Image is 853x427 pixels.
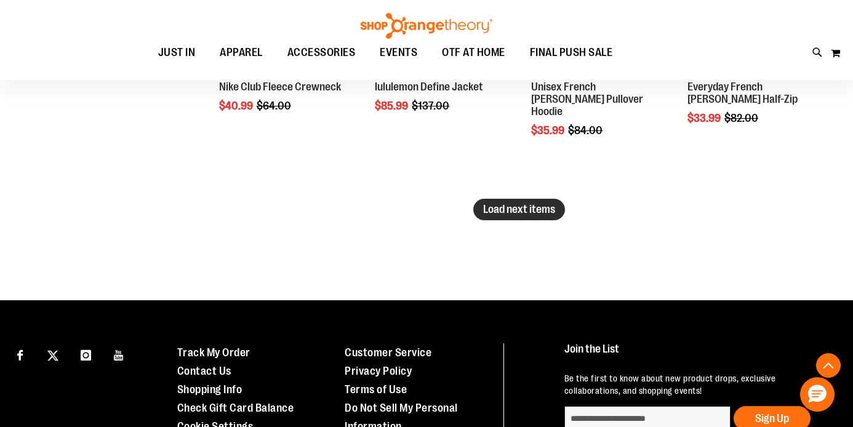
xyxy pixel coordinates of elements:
[483,203,555,215] span: Load next items
[207,39,275,66] a: APPAREL
[345,383,407,396] a: Terms of Use
[568,124,604,137] span: $84.00
[724,112,760,124] span: $82.00
[219,81,341,93] a: Nike Club Fleece Crewneck
[473,199,565,220] button: Load next items
[442,39,505,66] span: OTF AT HOME
[9,343,31,365] a: Visit our Facebook page
[687,81,798,105] a: Everyday French [PERSON_NAME] Half-Zip
[518,39,625,67] a: FINAL PUSH SALE
[158,39,196,66] span: JUST IN
[220,39,263,66] span: APPAREL
[530,39,613,66] span: FINAL PUSH SALE
[177,402,294,414] a: Check Gift Card Balance
[287,39,356,66] span: ACCESSORIES
[219,100,255,112] span: $40.99
[380,39,417,66] span: EVENTS
[177,383,242,396] a: Shopping Info
[42,343,64,365] a: Visit our X page
[564,372,830,397] p: Be the first to know about new product drops, exclusive collaborations, and shopping events!
[177,365,231,377] a: Contact Us
[531,124,566,137] span: $35.99
[177,346,250,359] a: Track My Order
[257,100,293,112] span: $64.00
[345,346,431,359] a: Customer Service
[275,39,368,67] a: ACCESSORIES
[108,343,130,365] a: Visit our Youtube page
[430,39,518,67] a: OTF AT HOME
[47,350,58,361] img: Twitter
[146,39,208,67] a: JUST IN
[345,365,412,377] a: Privacy Policy
[359,13,494,39] img: Shop Orangetheory
[375,81,483,93] a: lululemon Define Jacket
[375,100,410,112] span: $85.99
[755,412,789,425] span: Sign Up
[367,39,430,67] a: EVENTS
[75,343,97,365] a: Visit our Instagram page
[800,377,835,412] button: Hello, have a question? Let’s chat.
[564,343,830,366] h4: Join the List
[816,353,841,378] button: Back To Top
[687,112,723,124] span: $33.99
[531,81,643,118] a: Unisex French [PERSON_NAME] Pullover Hoodie
[412,100,451,112] span: $137.00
